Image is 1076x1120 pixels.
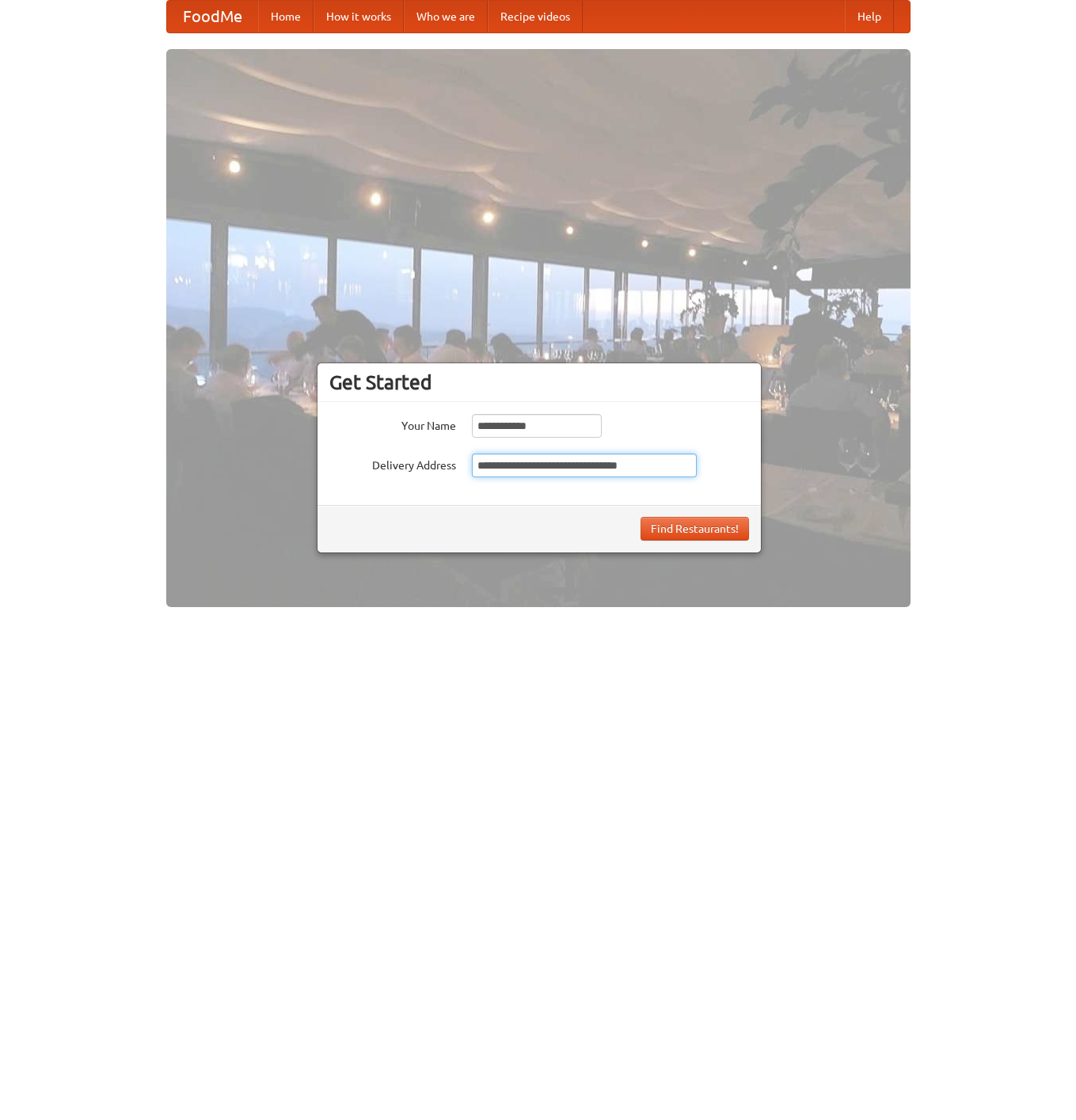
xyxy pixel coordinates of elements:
a: Who we are [404,1,488,32]
h3: Get Started [329,370,749,394]
label: Your Name [329,414,456,434]
label: Delivery Address [329,454,456,473]
a: How it works [314,1,404,32]
a: Help [845,1,894,32]
button: Find Restaurants! [641,517,749,541]
a: FoodMe [167,1,258,32]
a: Recipe videos [488,1,583,32]
a: Home [258,1,314,32]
